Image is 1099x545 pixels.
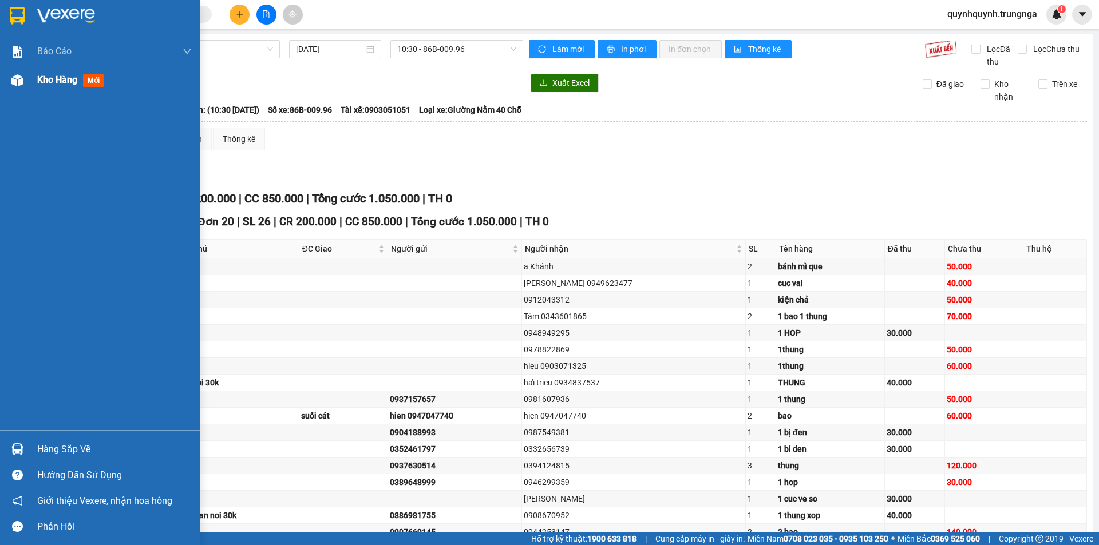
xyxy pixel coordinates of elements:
[776,240,885,258] th: Tên hàng
[1023,240,1087,258] th: Thu hộ
[524,459,744,472] div: 0394124815
[748,476,774,488] div: 1
[748,277,774,289] div: 1
[887,443,943,455] div: 30.000
[524,509,744,522] div: 0908670952
[243,215,271,228] span: SL 26
[256,5,276,25] button: file-add
[524,310,744,323] div: Tâm 0343601865
[885,240,945,258] th: Đã thu
[10,7,25,25] img: logo-vxr
[524,443,744,455] div: 0332656739
[887,376,943,389] div: 40.000
[274,215,276,228] span: |
[11,74,23,86] img: warehouse-icon
[37,518,192,535] div: Phản hồi
[529,40,595,58] button: syncLàm mới
[947,526,1021,538] div: 140.000
[748,532,888,545] span: Miền Nam
[390,393,520,405] div: 0937157657
[778,327,883,339] div: 1 HOP
[183,47,192,56] span: down
[778,310,883,323] div: 1 bao 1 thung
[428,192,452,205] span: TH 0
[179,509,297,522] div: giao tan noi 30k
[405,215,408,228] span: |
[784,534,888,543] strong: 0708 023 035 - 0935 103 250
[748,393,774,405] div: 1
[524,260,744,273] div: a Khánh
[397,41,516,58] span: 10:30 - 86B-009.96
[230,5,250,25] button: plus
[748,409,774,422] div: 2
[748,509,774,522] div: 1
[197,215,234,228] span: Đơn 20
[621,43,647,55] span: In phơi
[341,104,410,116] span: Tài xế: 0903051051
[898,532,980,545] span: Miền Bắc
[947,277,1021,289] div: 40.000
[778,426,883,439] div: 1 bị đen
[390,526,520,538] div: 0907669145
[390,459,520,472] div: 0937630514
[411,215,517,228] span: Tổng cước 1.050.000
[531,74,599,92] button: downloadXuất Excel
[947,409,1021,422] div: 60.000
[552,43,586,55] span: Làm mới
[1058,5,1066,13] sup: 1
[748,492,774,505] div: 1
[524,492,744,505] div: [PERSON_NAME]
[748,43,782,55] span: Thống kê
[587,534,637,543] strong: 1900 633 818
[177,192,236,205] span: CR 200.000
[659,40,722,58] button: In đơn chọn
[520,215,523,228] span: |
[524,393,744,405] div: 0981607936
[390,409,520,422] div: hien 0947047740
[1072,5,1092,25] button: caret-down
[540,79,548,88] span: download
[887,426,943,439] div: 30.000
[778,459,883,472] div: thung
[262,10,270,18] span: file-add
[748,293,774,306] div: 1
[734,45,744,54] span: bar-chart
[524,277,744,289] div: [PERSON_NAME] 0949623477
[524,343,744,356] div: 0978822869
[244,192,303,205] span: CC 850.000
[748,376,774,389] div: 1
[524,293,744,306] div: 0912043312
[598,40,657,58] button: printerIn phơi
[302,242,376,255] span: ĐC Giao
[748,343,774,356] div: 1
[947,293,1021,306] div: 50.000
[524,476,744,488] div: 0946299359
[283,5,303,25] button: aim
[932,78,968,90] span: Đã giao
[748,426,774,439] div: 1
[931,534,980,543] strong: 0369 525 060
[778,492,883,505] div: 1 cuc ve so
[525,215,549,228] span: TH 0
[390,509,520,522] div: 0886981755
[778,526,883,538] div: 2 bao
[538,45,548,54] span: sync
[607,45,616,54] span: printer
[37,74,77,85] span: Kho hàng
[778,277,883,289] div: cuc vai
[990,78,1030,103] span: Kho nhận
[306,192,309,205] span: |
[778,360,883,372] div: 1thung
[177,240,299,258] th: Ghi chú
[891,536,895,541] span: ⚪️
[531,532,637,545] span: Hỗ trợ kỹ thuật:
[11,443,23,455] img: warehouse-icon
[645,532,647,545] span: |
[37,467,192,484] div: Hướng dẫn sử dụng
[947,310,1021,323] div: 70.000
[748,526,774,538] div: 2
[778,443,883,455] div: 1 bi den
[524,426,744,439] div: 0987549381
[1029,43,1081,55] span: Lọc Chưa thu
[982,43,1018,68] span: Lọc Đã thu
